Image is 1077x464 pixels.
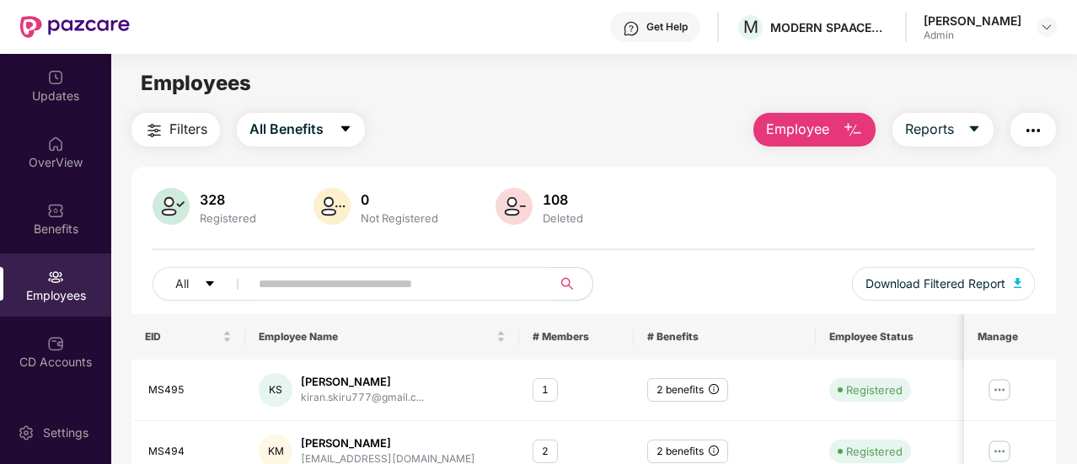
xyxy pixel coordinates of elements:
[892,113,994,147] button: Reportscaret-down
[301,374,424,390] div: [PERSON_NAME]
[551,267,593,301] button: search
[339,122,352,137] span: caret-down
[259,373,292,407] div: KS
[153,188,190,225] img: svg+xml;base64,PHN2ZyB4bWxucz0iaHR0cDovL3d3dy53My5vcmcvMjAwMC9zdmciIHhtbG5zOnhsaW5rPSJodHRwOi8vd3...
[743,17,758,37] span: M
[47,136,64,152] img: svg+xml;base64,PHN2ZyBpZD0iSG9tZSIgeG1sbnM9Imh0dHA6Ly93d3cudzMub3JnLzIwMDAvc3ZnIiB3aWR0aD0iMjAiIG...
[249,119,324,140] span: All Benefits
[539,211,587,225] div: Deleted
[967,122,981,137] span: caret-down
[1014,278,1022,288] img: svg+xml;base64,PHN2ZyB4bWxucz0iaHR0cDovL3d3dy53My5vcmcvMjAwMC9zdmciIHhtbG5zOnhsaW5rPSJodHRwOi8vd3...
[313,188,351,225] img: svg+xml;base64,PHN2ZyB4bWxucz0iaHR0cDovL3d3dy53My5vcmcvMjAwMC9zdmciIHhtbG5zOnhsaW5rPSJodHRwOi8vd3...
[175,275,189,293] span: All
[20,16,130,38] img: New Pazcare Logo
[259,330,493,344] span: Employee Name
[1040,20,1053,34] img: svg+xml;base64,PHN2ZyBpZD0iRHJvcGRvd24tMzJ4MzIiIHhtbG5zPSJodHRwOi8vd3d3LnczLm9yZy8yMDAwL3N2ZyIgd2...
[865,275,1005,293] span: Download Filtered Report
[829,330,973,344] span: Employee Status
[47,335,64,352] img: svg+xml;base64,PHN2ZyBpZD0iQ0RfQWNjb3VudHMiIGRhdGEtbmFtZT0iQ0QgQWNjb3VudHMiIHhtbG5zPSJodHRwOi8vd3...
[846,381,903,398] div: Registered
[131,113,220,147] button: Filters
[144,120,164,141] img: svg+xml;base64,PHN2ZyB4bWxucz0iaHR0cDovL3d3dy53My5vcmcvMjAwMC9zdmciIHdpZHRoPSIyNCIgaGVpZ2h0PSIyNC...
[245,314,519,360] th: Employee Name
[816,314,999,360] th: Employee Status
[924,13,1021,29] div: [PERSON_NAME]
[551,277,584,291] span: search
[646,20,688,34] div: Get Help
[496,188,533,225] img: svg+xml;base64,PHN2ZyB4bWxucz0iaHR0cDovL3d3dy53My5vcmcvMjAwMC9zdmciIHhtbG5zOnhsaW5rPSJodHRwOi8vd3...
[204,278,216,291] span: caret-down
[843,120,863,141] img: svg+xml;base64,PHN2ZyB4bWxucz0iaHR0cDovL3d3dy53My5vcmcvMjAwMC9zdmciIHhtbG5zOnhsaW5rPSJodHRwOi8vd3...
[533,440,558,464] div: 2
[169,119,207,140] span: Filters
[709,384,719,394] span: info-circle
[47,269,64,285] img: svg+xml;base64,PHN2ZyBpZD0iRW1wbG95ZWVzIiB4bWxucz0iaHR0cDovL3d3dy53My5vcmcvMjAwMC9zdmciIHdpZHRoPS...
[357,211,442,225] div: Not Registered
[196,191,260,208] div: 328
[301,435,475,451] div: [PERSON_NAME]
[647,378,728,403] div: 2 benefits
[131,314,245,360] th: EID
[905,119,954,140] span: Reports
[196,211,260,225] div: Registered
[533,378,558,403] div: 1
[852,267,1036,301] button: Download Filtered Report
[47,69,64,86] img: svg+xml;base64,PHN2ZyBpZD0iVXBkYXRlZCIgeG1sbnM9Imh0dHA6Ly93d3cudzMub3JnLzIwMDAvc3ZnIiB3aWR0aD0iMj...
[709,445,719,456] span: info-circle
[38,424,94,441] div: Settings
[647,440,728,464] div: 2 benefits
[141,71,251,95] span: Employees
[1023,120,1043,141] img: svg+xml;base64,PHN2ZyB4bWxucz0iaHR0cDovL3d3dy53My5vcmcvMjAwMC9zdmciIHdpZHRoPSIyNCIgaGVpZ2h0PSIyNC...
[357,191,442,208] div: 0
[770,19,888,35] div: MODERN SPAACES VENTURES
[846,443,903,460] div: Registered
[148,382,232,398] div: MS495
[153,267,255,301] button: Allcaret-down
[148,444,232,460] div: MS494
[301,390,424,406] div: kiran.skiru777@gmail.c...
[519,314,633,360] th: # Members
[47,202,64,219] img: svg+xml;base64,PHN2ZyBpZD0iQmVuZWZpdHMiIHhtbG5zPSJodHRwOi8vd3d3LnczLm9yZy8yMDAwL3N2ZyIgd2lkdGg9Ij...
[539,191,587,208] div: 108
[753,113,876,147] button: Employee
[766,119,829,140] span: Employee
[987,376,1014,403] img: manageButton
[623,20,640,37] img: svg+xml;base64,PHN2ZyBpZD0iSGVscC0zMngzMiIgeG1sbnM9Imh0dHA6Ly93d3cudzMub3JnLzIwMDAvc3ZnIiB3aWR0aD...
[237,113,365,147] button: All Benefitscaret-down
[924,29,1021,42] div: Admin
[145,330,219,344] span: EID
[18,424,35,441] img: svg+xml;base64,PHN2ZyBpZD0iU2V0dGluZy0yMHgyMCIgeG1sbnM9Imh0dHA6Ly93d3cudzMub3JnLzIwMDAvc3ZnIiB3aW...
[965,314,1056,360] th: Manage
[634,314,817,360] th: # Benefits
